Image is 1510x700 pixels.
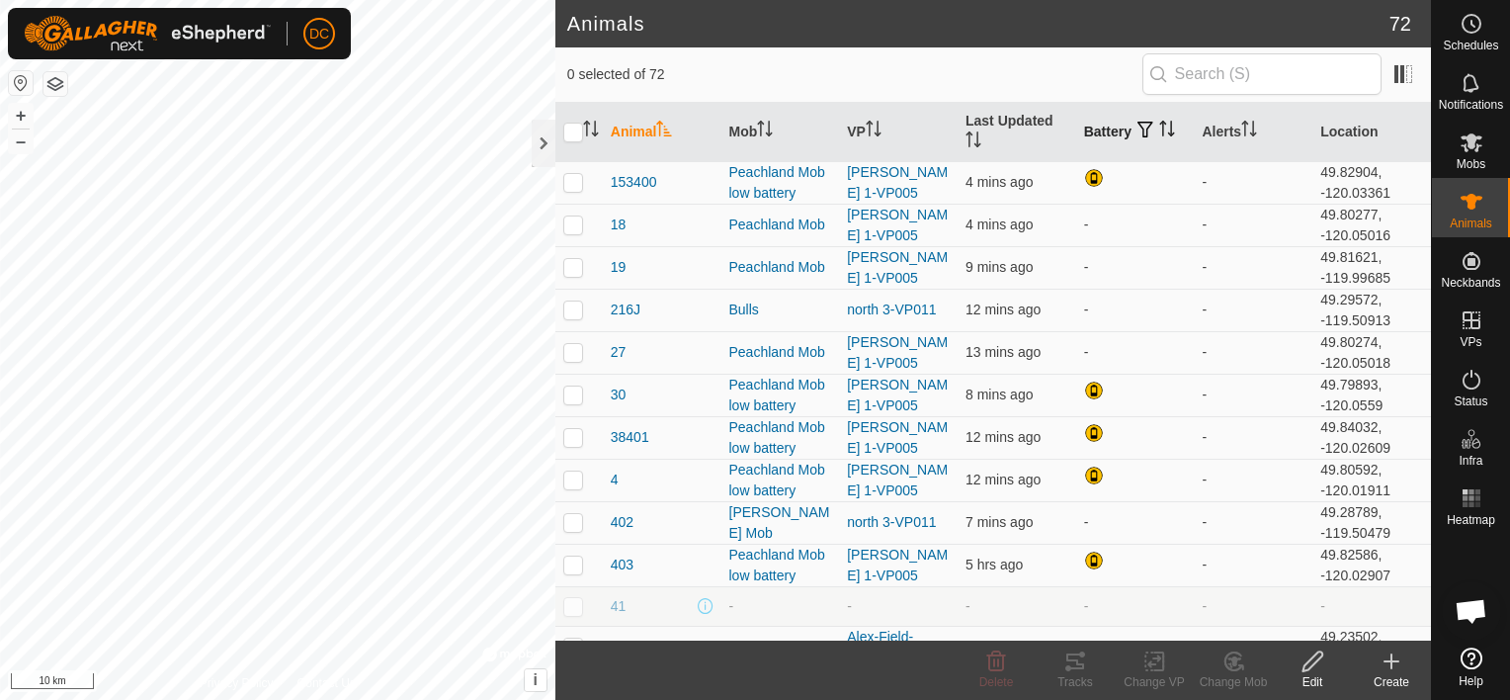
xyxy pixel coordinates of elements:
span: Heatmap [1447,514,1495,526]
td: - [1194,289,1312,331]
div: Peachland Mob [729,342,832,363]
a: Help [1432,640,1510,695]
td: - [1194,246,1312,289]
span: 38401 [611,427,649,448]
p-sorticon: Activate to sort [757,124,773,139]
td: - [1194,331,1312,374]
span: 27 Sept 2025, 5:08 am [965,387,1033,402]
div: Peachland Mob low battery [729,545,832,586]
td: - [1076,246,1195,289]
span: 44 [611,637,627,657]
span: 27 Sept 2025, 5:12 am [965,217,1033,232]
td: - [1194,544,1312,586]
td: 49.79893, -120.0559 [1312,374,1431,416]
button: i [525,669,546,691]
button: – [9,130,33,153]
td: - [1312,586,1431,626]
td: - [1194,416,1312,459]
span: Animals [1450,218,1492,229]
td: - [1076,626,1195,668]
div: Peachland Mob low battery [729,162,832,204]
td: 49.81621, -119.99685 [1312,246,1431,289]
td: - [1076,289,1195,331]
th: Location [1312,103,1431,162]
span: 72 [1389,9,1411,39]
div: [PERSON_NAME] Mob [729,502,832,544]
span: Mobs [1457,158,1485,170]
td: 49.29572, -119.50913 [1312,289,1431,331]
td: - [1076,331,1195,374]
span: 153400 [611,172,657,193]
div: Steers 2025-S [729,637,832,657]
td: 49.84032, -120.02609 [1312,416,1431,459]
th: Alerts [1194,103,1312,162]
td: 49.80592, -120.01911 [1312,459,1431,501]
span: 27 Sept 2025, 12:09 am [965,557,1023,572]
div: Peachland Mob low battery [729,417,832,459]
div: Peachland Mob low battery [729,375,832,416]
td: - [1194,586,1312,626]
p-sorticon: Activate to sort [866,124,881,139]
th: Animal [603,103,721,162]
span: 30 [611,385,627,405]
td: - [1194,374,1312,416]
a: north 3-VP011 [847,302,936,317]
span: 27 Sept 2025, 5:12 am [965,174,1033,190]
td: 49.23502, -119.54838 [1312,626,1431,668]
span: Status [1454,395,1487,407]
td: 49.28789, -119.50479 [1312,501,1431,544]
div: Peachland Mob [729,257,832,278]
a: [PERSON_NAME] 1-VP005 [847,334,948,371]
td: - [1194,459,1312,501]
a: Alex-Field-GP020a [847,629,913,665]
span: 27 Sept 2025, 5:11 am [965,639,1033,655]
span: Neckbands [1441,277,1500,289]
span: 41 [611,596,627,617]
span: 18 [611,215,627,235]
button: + [9,104,33,128]
span: 216J [611,300,640,320]
span: 403 [611,555,633,575]
a: Privacy Policy [200,674,274,692]
td: - [1194,501,1312,544]
a: [PERSON_NAME] 1-VP005 [847,164,948,201]
th: VP [839,103,958,162]
span: 27 Sept 2025, 5:04 am [965,472,1041,487]
td: - [1076,586,1195,626]
button: Reset Map [9,71,33,95]
span: 27 Sept 2025, 5:07 am [965,259,1033,275]
td: 49.80277, -120.05016 [1312,204,1431,246]
span: i [534,671,538,688]
td: 49.82586, -120.02907 [1312,544,1431,586]
span: 402 [611,512,633,533]
a: [PERSON_NAME] 1-VP005 [847,419,948,456]
p-sorticon: Activate to sort [583,124,599,139]
a: [PERSON_NAME] 1-VP005 [847,547,948,583]
span: 19 [611,257,627,278]
div: Peachland Mob [729,215,832,235]
a: [PERSON_NAME] 1-VP005 [847,377,948,413]
h2: Animals [567,12,1389,36]
span: - [965,598,970,614]
span: VPs [1460,336,1481,348]
div: Open chat [1442,581,1501,641]
p-sorticon: Activate to sort [1241,124,1257,139]
td: - [1076,501,1195,544]
div: - [729,596,832,617]
span: Help [1459,675,1483,687]
a: [PERSON_NAME] 1-VP005 [847,462,948,498]
span: 27 Sept 2025, 5:04 am [965,429,1041,445]
span: DC [309,24,329,44]
a: Contact Us [297,674,356,692]
th: Mob [721,103,840,162]
span: Notifications [1439,99,1503,111]
td: 49.80274, -120.05018 [1312,331,1431,374]
a: [PERSON_NAME] 1-VP005 [847,207,948,243]
span: 27 Sept 2025, 5:09 am [965,514,1033,530]
td: - [1194,204,1312,246]
span: Delete [979,675,1014,689]
button: Map Layers [43,72,67,96]
span: 27 Sept 2025, 5:04 am [965,302,1041,317]
div: Bulls [729,300,832,320]
div: Create [1352,673,1431,691]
